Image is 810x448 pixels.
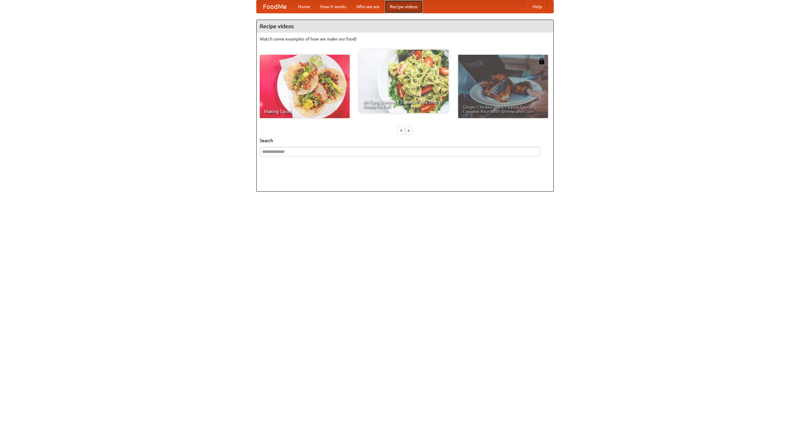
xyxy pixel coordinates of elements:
a: Making Tacos [260,55,350,118]
a: Recipe videos [385,0,423,13]
h5: Search [260,137,550,144]
a: Home [293,0,315,13]
img: 483408.png [539,58,545,64]
h4: Recipe videos [257,20,553,33]
a: Help [527,0,547,13]
a: FoodMe [257,0,293,13]
a: An Easy, Summery Tomato Pasta That's Ready for Fall [359,50,449,113]
p: Watch some examples of how we make our food! [260,36,550,42]
a: How it works [315,0,351,13]
div: » [406,126,412,134]
span: Making Tacos [264,109,345,114]
span: An Easy, Summery Tomato Pasta That's Ready for Fall [363,100,444,109]
div: « [398,126,404,134]
a: Who we are [351,0,385,13]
